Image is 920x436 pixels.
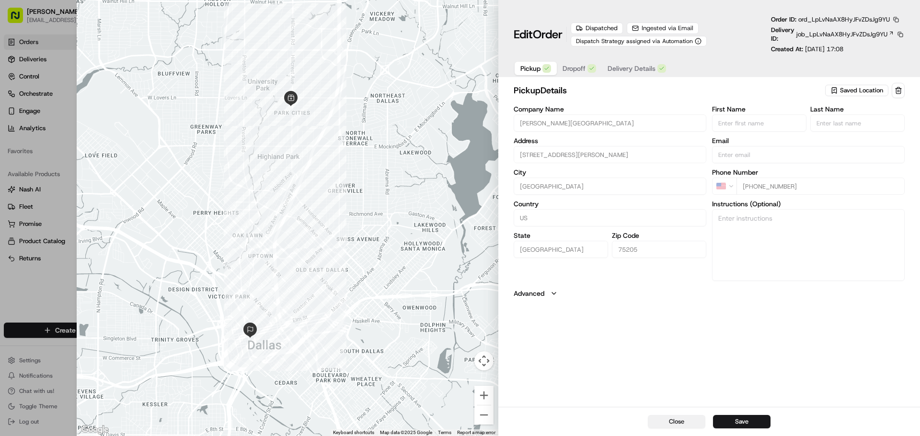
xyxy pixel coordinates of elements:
[514,178,706,195] input: Enter city
[19,149,27,157] img: 1736555255976-a54dd68f-1ca7-489b-9aae-adbdc363a1c4
[514,289,544,298] label: Advanced
[30,148,127,156] span: [PERSON_NAME] [PERSON_NAME]
[30,174,130,182] span: [PERSON_NAME][GEOGRAPHIC_DATA]
[771,26,905,43] div: Delivery ID:
[81,215,89,223] div: 💻
[138,174,157,182] span: [DATE]
[608,64,655,73] span: Delivery Details
[771,45,843,54] p: Created At:
[68,237,116,245] a: Powered byPylon
[43,101,132,109] div: We're available if you need us!
[796,30,894,39] a: job_LpLvNaAX8HyJFvZDsJg9YU
[648,415,705,428] button: Close
[642,24,693,33] span: Ingested via Email
[612,241,706,258] input: Enter zip code
[627,22,699,34] button: Ingested via Email
[712,169,905,176] label: Phone Number
[10,124,64,132] div: Past conversations
[514,289,905,298] button: Advanced
[712,137,905,144] label: Email
[77,210,158,227] a: 💻API Documentation
[514,27,563,42] h1: Edit
[514,241,608,258] input: Enter state
[91,214,154,224] span: API Documentation
[457,430,495,435] a: Report a map error
[713,415,770,428] button: Save
[474,351,494,370] button: Map camera controls
[514,201,706,207] label: Country
[533,27,563,42] span: Order
[163,94,174,106] button: Start new chat
[712,146,905,163] input: Enter email
[825,84,890,97] button: Saved Location
[10,165,25,180] img: Snider Plaza
[79,424,111,436] img: Google
[10,10,29,29] img: Nash
[514,84,823,97] h2: pickup Details
[10,38,174,54] p: Welcome 👋
[43,91,157,101] div: Start new chat
[736,178,905,195] input: Enter phone number
[25,62,172,72] input: Got a question? Start typing here...
[798,15,890,23] span: ord_LpLvNaAX8HyJFvZDsJg9YU
[571,36,707,46] button: Dispatch Strategy assigned via Automation
[10,215,17,223] div: 📗
[380,430,432,435] span: Map data ©2025 Google
[810,114,905,132] input: Enter last name
[514,209,706,226] input: Enter country
[514,169,706,176] label: City
[474,405,494,425] button: Zoom out
[805,45,843,53] span: [DATE] 17:08
[563,64,586,73] span: Dropoff
[514,114,706,132] input: Enter company name
[514,106,706,112] label: Company Name
[712,106,806,112] label: First Name
[520,64,540,73] span: Pickup
[712,201,905,207] label: Instructions (Optional)
[20,91,37,109] img: 1753817452368-0c19585d-7be3-40d9-9a41-2dc781b3d1eb
[771,15,890,24] p: Order ID:
[79,424,111,436] a: Open this area in Google Maps (opens a new window)
[6,210,77,227] a: 📗Knowledge Base
[840,86,883,95] span: Saved Location
[514,146,706,163] input: 6800 Snider Plaza, Dallas, TX 75205, USA
[576,37,693,45] span: Dispatch Strategy assigned via Automation
[514,232,608,239] label: State
[19,214,73,224] span: Knowledge Base
[796,30,887,39] span: job_LpLvNaAX8HyJFvZDsJg9YU
[149,123,174,134] button: See all
[514,137,706,144] label: Address
[612,232,706,239] label: Zip Code
[810,106,905,112] label: Last Name
[10,91,27,109] img: 1736555255976-a54dd68f-1ca7-489b-9aae-adbdc363a1c4
[712,114,806,132] input: Enter first name
[10,139,25,155] img: Dianne Alexi Soriano
[474,386,494,405] button: Zoom in
[132,174,136,182] span: •
[333,429,374,436] button: Keyboard shortcuts
[571,22,623,34] div: Dispatched
[134,148,154,156] span: [DATE]
[438,430,451,435] a: Terms (opens in new tab)
[129,148,132,156] span: •
[95,237,116,245] span: Pylon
